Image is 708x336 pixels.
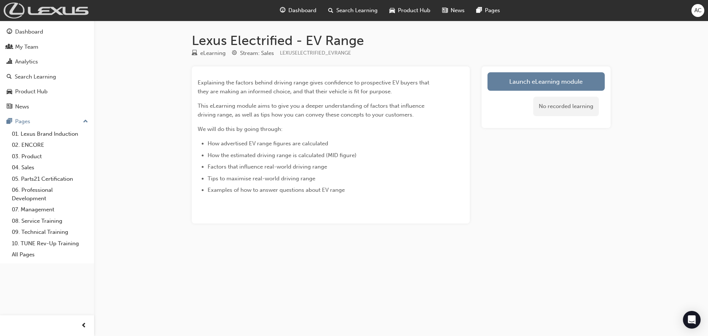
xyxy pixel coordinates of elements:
span: This eLearning module aims to give you a deeper understanding of factors that influence driving r... [198,103,426,118]
span: Search Learning [336,6,378,15]
span: chart-icon [7,59,12,65]
span: Dashboard [288,6,316,15]
img: Trak [4,3,88,18]
a: 02. ENCORE [9,139,91,151]
div: Stream [232,49,274,58]
a: news-iconNews [436,3,471,18]
a: 01. Lexus Brand Induction [9,128,91,140]
span: news-icon [7,104,12,110]
span: up-icon [83,117,88,127]
span: We will do this by going through: [198,126,282,132]
a: pages-iconPages [471,3,506,18]
div: Pages [15,117,30,126]
span: pages-icon [476,6,482,15]
span: learningResourceType_ELEARNING-icon [192,50,197,57]
a: 05. Parts21 Certification [9,173,91,185]
button: DashboardMy TeamAnalyticsSearch LearningProduct HubNews [3,24,91,115]
span: AC [694,6,702,15]
h1: Lexus Electrified - EV Range [192,32,611,49]
span: News [451,6,465,15]
a: My Team [3,40,91,54]
div: Open Intercom Messenger [683,311,701,329]
span: people-icon [7,44,12,51]
span: Tips to maximise real-world driving range [208,175,315,182]
span: How advertised EV range figures are calculated [208,140,328,147]
span: car-icon [7,89,12,95]
span: Explaining the factors behind driving range gives confidence to prospective EV buyers that they a... [198,79,431,95]
a: 04. Sales [9,162,91,173]
span: pages-icon [7,118,12,125]
a: guage-iconDashboard [274,3,322,18]
div: eLearning [200,49,226,58]
div: Stream: Sales [240,49,274,58]
span: Product Hub [398,6,430,15]
div: My Team [15,43,38,51]
a: 06. Professional Development [9,184,91,204]
span: prev-icon [81,321,87,330]
div: Analytics [15,58,38,66]
div: Type [192,49,226,58]
button: AC [691,4,704,17]
button: Pages [3,115,91,128]
span: Examples of how to answer questions about EV range [208,187,345,193]
span: car-icon [389,6,395,15]
a: Search Learning [3,70,91,84]
span: Learning resource code [280,50,351,56]
a: Dashboard [3,25,91,39]
div: Search Learning [15,73,56,81]
a: Analytics [3,55,91,69]
a: car-iconProduct Hub [383,3,436,18]
span: guage-icon [280,6,285,15]
div: Dashboard [15,28,43,36]
span: How the estimated driving range is calculated (MID figure) [208,152,357,159]
a: Launch eLearning module [487,72,605,91]
span: Factors that influence real-world driving range [208,163,327,170]
div: No recorded learning [533,97,599,116]
span: news-icon [442,6,448,15]
a: 07. Management [9,204,91,215]
a: 09. Technical Training [9,226,91,238]
div: Product Hub [15,87,48,96]
div: News [15,103,29,111]
a: Product Hub [3,85,91,98]
span: search-icon [328,6,333,15]
span: target-icon [232,50,237,57]
a: 03. Product [9,151,91,162]
span: search-icon [7,74,12,80]
a: 10. TUNE Rev-Up Training [9,238,91,249]
span: Pages [485,6,500,15]
a: News [3,100,91,114]
span: guage-icon [7,29,12,35]
a: search-iconSearch Learning [322,3,383,18]
a: All Pages [9,249,91,260]
a: 08. Service Training [9,215,91,227]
